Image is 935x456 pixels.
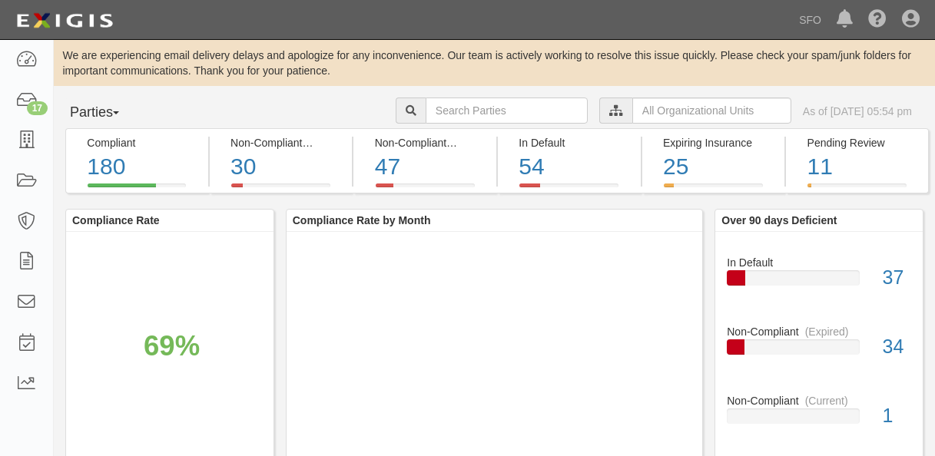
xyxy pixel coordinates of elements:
a: Non-Compliant(Expired)47 [353,183,496,196]
div: As of [DATE] 05:54 pm [803,104,912,119]
button: Parties [65,97,181,128]
div: 17 [27,101,48,115]
div: Non-Compliant (Current) [230,135,340,150]
div: (Expired) [805,324,849,339]
div: Non-Compliant [715,324,923,339]
a: SFO [791,5,829,35]
input: All Organizational Units [632,97,791,124]
a: Non-Compliant(Current)30 [210,183,353,196]
div: 11 [807,150,917,183]
div: 54 [519,150,628,183]
div: 180 [87,150,196,183]
div: 47 [375,150,485,183]
img: logo-5460c22ac91f19d4615b14bd174203de0afe785f0fc80cf4dbbc73dc1793850b.png [12,7,118,35]
a: In Default54 [498,183,641,196]
i: Help Center - Complianz [868,11,887,29]
a: Non-Compliant(Current)1 [727,393,911,439]
b: Compliance Rate [72,214,160,226]
div: Non-Compliant [715,393,923,408]
a: Non-Compliant(Expired)34 [727,324,911,393]
a: In Default37 [727,243,911,324]
div: (Current) [805,393,848,408]
a: Pending Review11 [786,183,929,196]
div: 34 [871,333,923,361]
div: 25 [663,150,773,183]
a: Expiring Insurance25 [642,183,785,196]
div: 1 [871,402,923,430]
div: Compliant [87,135,196,150]
div: In Default [519,135,628,150]
div: 37 [871,264,923,292]
div: Expiring Insurance [663,135,773,150]
div: We are experiencing email delivery delays and apologize for any inconvenience. Our team is active... [54,48,935,78]
div: (Current) [308,135,351,150]
div: 69% [144,326,200,366]
div: Non-Compliant (Expired) [375,135,485,150]
div: (Expired) [453,135,496,150]
a: Compliant180 [65,183,208,196]
b: Compliance Rate by Month [293,214,431,226]
input: Search Parties [426,97,588,124]
div: 30 [230,150,340,183]
b: Over 90 days Deficient [721,214,837,226]
div: In Default [715,243,923,270]
div: Pending Review [807,135,917,150]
